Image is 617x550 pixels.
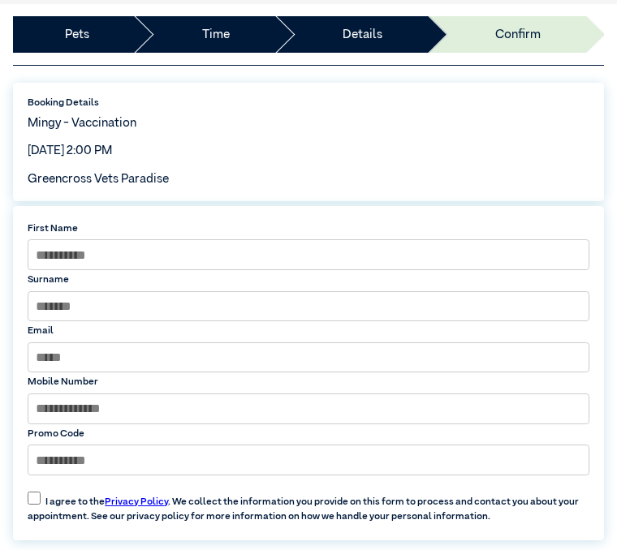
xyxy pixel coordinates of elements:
[28,173,169,185] span: Greencross Vets Paradise
[28,144,112,157] span: [DATE] 2:00 PM
[28,324,589,338] label: Email
[202,26,230,45] a: Time
[28,492,41,505] input: I agree to thePrivacy Policy. We collect the information you provide on this form to process and ...
[28,273,589,287] label: Surname
[343,26,382,45] a: Details
[28,427,589,441] label: Promo Code
[28,96,589,110] label: Booking Details
[65,26,89,45] a: Pets
[105,497,168,507] a: Privacy Policy
[28,221,589,236] label: First Name
[28,117,136,129] span: Mingy - Vaccination
[20,482,596,524] label: I agree to the . We collect the information you provide on this form to process and contact you a...
[28,375,589,389] label: Mobile Number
